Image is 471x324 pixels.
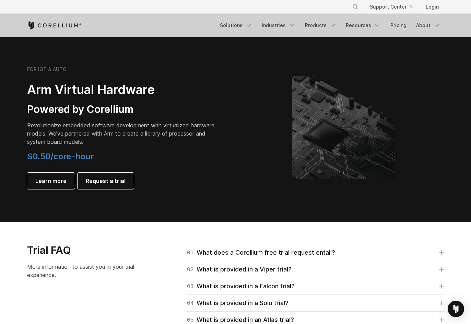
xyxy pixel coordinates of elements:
a: 03What is provided in a Falcon trial? [187,281,444,291]
div: Navigation Menu [216,19,444,32]
span: $0.50/core-hour [27,151,94,161]
h3: Powered by Corellium [27,103,219,116]
a: Solutions [216,19,256,32]
button: Search [349,1,362,13]
span: Request a trial [86,177,126,185]
div: What is provided in a Viper trial? [187,265,292,274]
a: Support Center [364,1,417,13]
a: 04What is provided in a Solo trial? [187,298,444,308]
a: Products [301,19,340,32]
div: What does a Corellium free trial request entail? [187,248,335,257]
h3: Trial FAQ [27,244,148,257]
span: Learn more [35,177,67,185]
p: More information to assist you in your trial experience. [27,263,148,279]
a: Resources [342,19,385,32]
p: Revolutionize embedded software development with virtualized hardware models. We've partnered wit... [27,121,219,146]
div: What is provided in a Falcon trial? [187,281,295,291]
a: 01What does a Corellium free trial request entail? [187,248,444,257]
span: 04 [187,298,194,308]
a: 02What is provided in a Viper trial? [187,265,444,274]
a: Learn more [27,173,75,189]
a: Industries [258,19,299,32]
h6: FOR IOT & AUTO [27,66,67,72]
img: Corellium's ARM Virtual Hardware Platform [292,76,395,179]
span: 03 [187,281,194,291]
a: Request a trial [78,173,134,189]
div: Navigation Menu [344,1,444,13]
div: Open Intercom Messenger [448,301,464,317]
div: What is provided in a Solo trial? [187,298,289,308]
a: About [412,19,444,32]
h2: Arm Virtual Hardware [27,82,219,97]
a: Login [420,1,444,13]
a: Corellium Home [27,21,82,30]
a: Pricing [386,19,411,32]
span: 01 [187,248,194,257]
span: 02 [187,265,194,274]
